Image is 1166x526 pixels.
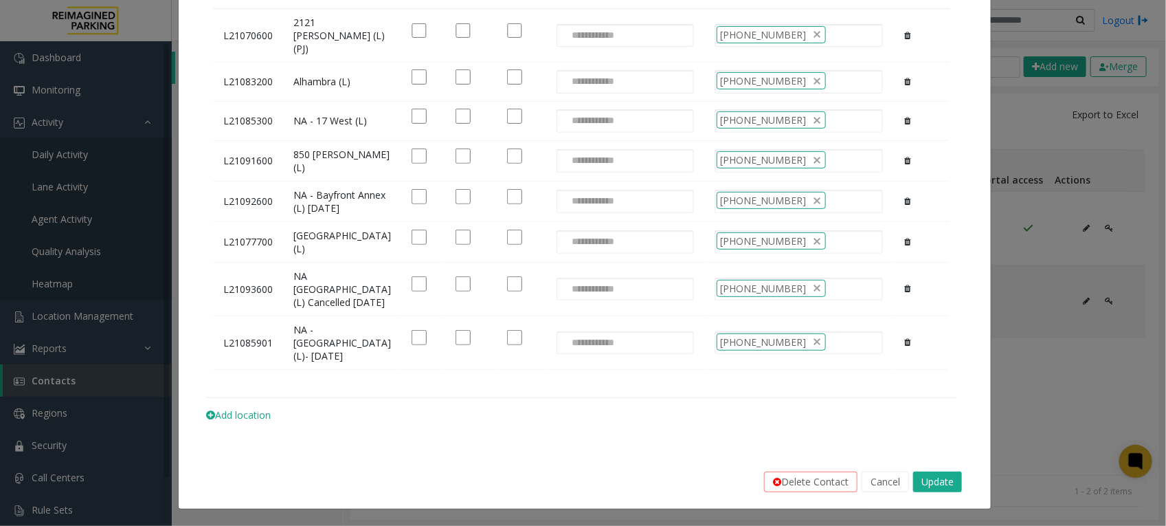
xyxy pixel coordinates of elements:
td: [GEOGRAPHIC_DATA] (L) [283,221,401,262]
span: [PHONE_NUMBER] [720,74,806,88]
td: L21093600 [213,262,283,316]
td: L21083200 [213,63,283,102]
td: 850 [PERSON_NAME] (L) [283,140,401,181]
td: L21070600 [213,9,283,63]
input: NO DATA FOUND [557,190,623,212]
span: [PHONE_NUMBER] [720,193,806,208]
td: L21077700 [213,221,283,262]
span: delete [811,153,822,167]
td: L21085300 [213,101,283,140]
td: NA [GEOGRAPHIC_DATA] (L) Cancelled [DATE] [283,262,401,316]
td: 2121 [PERSON_NAME] (L)(PJ) [283,9,401,63]
span: Add location [206,408,271,421]
span: [PHONE_NUMBER] [720,335,806,349]
button: Delete Contact [764,472,857,492]
span: [PHONE_NUMBER] [720,113,806,127]
span: [PHONE_NUMBER] [720,28,806,42]
span: delete [811,113,822,127]
span: delete [811,74,822,88]
span: delete [811,193,822,208]
span: delete [811,28,822,42]
td: Alhambra (L) [283,63,401,102]
button: Cancel [862,472,909,492]
span: delete [811,281,822,296]
td: NA - Bayfront Annex (L) [DATE] [283,181,401,221]
input: NO DATA FOUND [557,110,623,132]
input: NO DATA FOUND [557,278,623,300]
span: delete [811,335,822,349]
td: L21085901 [213,316,283,369]
input: NO DATA FOUND [557,231,623,253]
td: L21092600 [213,181,283,221]
span: [PHONE_NUMBER] [720,281,806,296]
input: NO DATA FOUND [557,25,623,47]
span: delete [811,234,822,248]
span: [PHONE_NUMBER] [720,153,806,167]
input: NO DATA FOUND [557,150,623,172]
td: L21091600 [213,140,283,181]
button: Update [913,472,962,492]
td: NA - 17 West (L) [283,101,401,140]
span: [PHONE_NUMBER] [720,234,806,248]
input: NO DATA FOUND [557,332,623,354]
td: NA - [GEOGRAPHIC_DATA] (L)- [DATE] [283,316,401,369]
input: NO DATA FOUND [557,71,623,93]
